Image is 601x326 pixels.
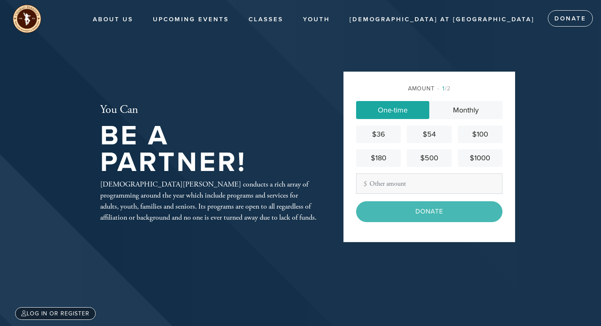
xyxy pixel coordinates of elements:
a: $36 [356,126,401,143]
h2: You Can [100,103,317,117]
a: $180 [356,149,401,167]
a: Classes [242,12,289,27]
div: $180 [359,153,397,164]
a: Monthly [429,101,502,119]
h1: Be A Partner! [100,123,317,175]
a: $100 [458,126,502,143]
input: Other amount [356,173,502,194]
a: [DEMOGRAPHIC_DATA] at [GEOGRAPHIC_DATA] [343,12,540,27]
div: $100 [461,129,499,140]
span: /2 [437,85,451,92]
div: $54 [410,129,448,140]
a: Upcoming Events [147,12,235,27]
a: $1000 [458,149,502,167]
a: Youth [297,12,336,27]
div: $36 [359,129,397,140]
a: $54 [407,126,451,143]
a: About Us [87,12,139,27]
div: [DEMOGRAPHIC_DATA][PERSON_NAME] conducts a rich array of programming around the year which includ... [100,179,317,223]
span: 1 [442,85,445,92]
img: unnamed%20%283%29_0.png [12,4,42,34]
div: $500 [410,153,448,164]
div: Amount [356,84,502,93]
a: $500 [407,149,451,167]
div: $1000 [461,153,499,164]
a: Donate [548,10,593,27]
a: One-time [356,101,429,119]
a: Log in or register [15,307,96,320]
